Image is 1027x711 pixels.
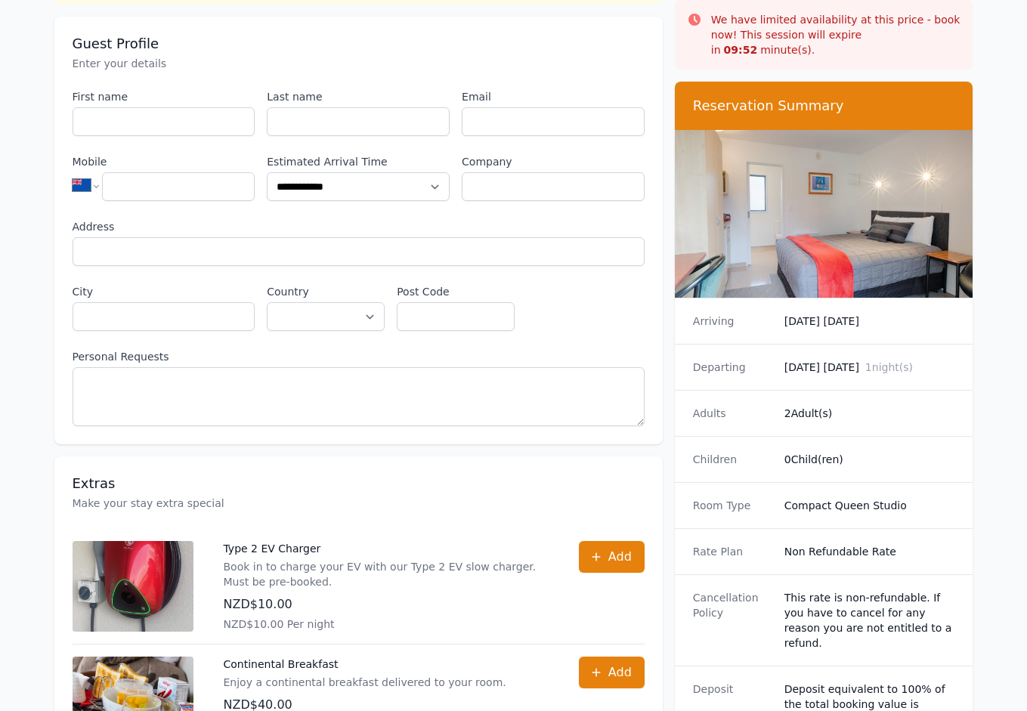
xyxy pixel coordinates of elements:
label: Post Code [397,284,515,299]
button: Add [579,657,645,688]
dt: Arriving [693,314,772,329]
dd: [DATE] [DATE] [784,314,955,329]
div: This rate is non-refundable. If you have to cancel for any reason you are not entitled to a refund. [784,590,955,651]
p: Book in to charge your EV with our Type 2 EV slow charger. Must be pre-booked. [224,559,549,589]
span: Add [608,548,632,566]
p: We have limited availability at this price - book now! This session will expire in minute(s). [711,12,961,57]
p: Make your stay extra special [73,496,645,511]
label: Mobile [73,154,255,169]
dd: 2 Adult(s) [784,406,955,421]
span: Add [608,663,632,682]
strong: 09 : 52 [724,44,758,56]
label: Country [267,284,385,299]
p: Enter your details [73,56,645,71]
span: 1 night(s) [865,361,913,373]
label: Last name [267,89,450,104]
p: Enjoy a continental breakfast delivered to your room. [224,675,506,690]
dt: Cancellation Policy [693,590,772,651]
p: Continental Breakfast [224,657,506,672]
dd: [DATE] [DATE] [784,360,955,375]
dt: Children [693,452,772,467]
img: Compact Queen Studio [675,130,973,298]
label: City [73,284,255,299]
dd: Compact Queen Studio [784,498,955,513]
label: First name [73,89,255,104]
label: Estimated Arrival Time [267,154,450,169]
dt: Rate Plan [693,544,772,559]
h3: Extras [73,475,645,493]
label: Address [73,219,645,234]
h3: Guest Profile [73,35,645,53]
h3: Reservation Summary [693,97,955,115]
button: Add [579,541,645,573]
p: Type 2 EV Charger [224,541,549,556]
dd: 0 Child(ren) [784,452,955,467]
dt: Room Type [693,498,772,513]
img: Type 2 EV Charger [73,541,193,632]
dt: Departing [693,360,772,375]
label: Email [462,89,645,104]
dd: Non Refundable Rate [784,544,955,559]
p: NZD$10.00 [224,595,549,614]
dt: Adults [693,406,772,421]
label: Company [462,154,645,169]
p: NZD$10.00 Per night [224,617,549,632]
label: Personal Requests [73,349,645,364]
